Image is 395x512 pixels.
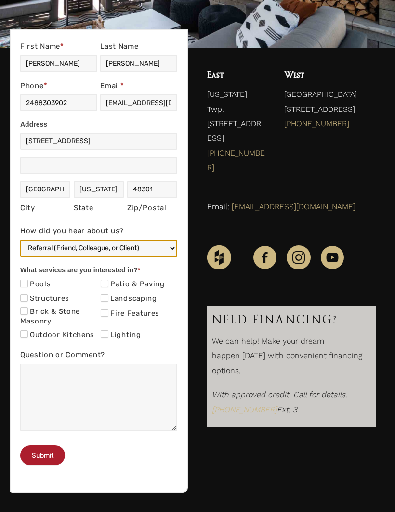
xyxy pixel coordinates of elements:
label: Pools [20,280,51,289]
div: What services are you interested in? [20,264,177,278]
div: City [20,201,70,215]
input: Landscaping [101,294,108,302]
input: Pools [20,280,28,287]
label: Outdoor Kitchens [20,330,94,340]
div: State [74,201,124,215]
label: Patio & Paving [101,280,165,289]
input: Brick & Stone Masonry [20,307,28,315]
label: Fire Features [101,309,159,319]
input: Outdoor Kitchens [20,330,28,338]
label: Last Name [100,40,177,55]
a: [EMAIL_ADDRESS][DOMAIN_NAME] [232,202,355,211]
em: Ext. 3 [212,405,297,414]
h4: East [207,67,265,82]
input: Patio & Paving [101,280,108,287]
p: [US_STATE] Twp. [STREET_ADDRESS] [207,87,265,180]
h4: West [284,67,376,82]
div: Address [20,118,177,133]
label: Structures [20,294,69,304]
button: Submit [20,445,65,465]
label: Phone [20,79,97,94]
label: Email [100,79,177,94]
p: We can help! Make your dream happen [DATE] with convenient financing options. [212,334,371,383]
div: Zip/Postal [127,201,177,215]
input: Structures [20,294,28,302]
span: Email: [207,202,229,211]
a: [PHONE_NUMBER] [212,405,277,414]
input: Michigan [74,181,124,198]
label: First Name [20,40,97,55]
i: With approved credit. Call for details. [212,390,347,399]
label: Lighting [101,330,141,340]
h3: Need Financing? [212,310,371,329]
img: Houzz [207,245,231,269]
label: Question or Comment? [20,348,177,364]
label: Landscaping [101,294,157,304]
a: [PHONE_NUMBER] [284,119,349,128]
input: Fire Features [101,309,108,317]
input: Lighting [101,330,108,338]
label: Brick & Stone Masonry [20,307,97,326]
label: How did you hear about us? [20,224,177,240]
a: [PHONE_NUMBER] [207,148,265,172]
p: [GEOGRAPHIC_DATA] [STREET_ADDRESS] [284,87,376,136]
